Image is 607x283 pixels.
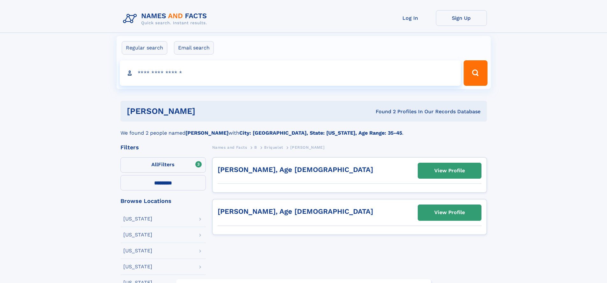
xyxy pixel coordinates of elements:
[264,143,283,151] a: Briquelet
[122,41,167,55] label: Regular search
[174,41,214,55] label: Email search
[285,108,481,115] div: Found 2 Profiles In Our Records Database
[254,143,257,151] a: B
[418,205,481,220] a: View Profile
[123,264,152,269] div: [US_STATE]
[218,166,373,174] a: [PERSON_NAME], Age [DEMOGRAPHIC_DATA]
[434,163,465,178] div: View Profile
[123,232,152,237] div: [US_STATE]
[385,10,436,26] a: Log In
[239,130,402,136] b: City: [GEOGRAPHIC_DATA], State: [US_STATE], Age Range: 35-45
[120,60,461,86] input: search input
[120,198,206,204] div: Browse Locations
[123,216,152,221] div: [US_STATE]
[120,122,487,137] div: We found 2 people named with .
[212,143,247,151] a: Names and Facts
[120,157,206,173] label: Filters
[123,248,152,253] div: [US_STATE]
[127,107,285,115] h1: [PERSON_NAME]
[434,205,465,220] div: View Profile
[151,161,158,168] span: All
[418,163,481,178] a: View Profile
[120,145,206,150] div: Filters
[120,10,212,27] img: Logo Names and Facts
[290,145,324,150] span: [PERSON_NAME]
[264,145,283,150] span: Briquelet
[464,60,487,86] button: Search Button
[185,130,228,136] b: [PERSON_NAME]
[436,10,487,26] a: Sign Up
[218,207,373,215] a: [PERSON_NAME], Age [DEMOGRAPHIC_DATA]
[254,145,257,150] span: B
